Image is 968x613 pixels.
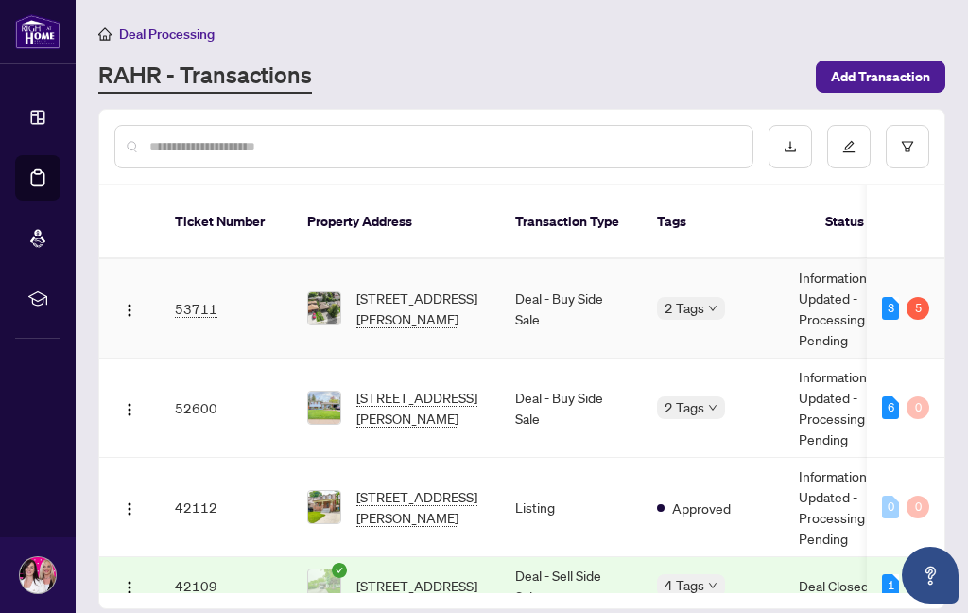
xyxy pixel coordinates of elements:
div: 1 [882,574,899,597]
div: 5 [907,297,929,320]
img: thumbnail-img [308,491,340,523]
span: download [784,140,797,153]
td: Information Updated - Processing Pending [784,458,925,557]
td: Listing [500,458,642,557]
button: Add Transaction [816,61,945,93]
th: Property Address [292,185,500,259]
button: Logo [114,492,145,522]
td: Deal - Buy Side Sale [500,259,642,359]
div: 0 [882,496,899,518]
img: Logo [122,303,137,318]
th: Status [810,185,952,259]
span: down [708,403,717,412]
button: filter [886,125,929,168]
span: down [708,581,717,590]
img: Profile Icon [20,557,56,593]
button: download [769,125,812,168]
span: 2 Tags [665,297,704,319]
td: 42112 [160,458,292,557]
button: Logo [114,393,145,423]
img: Logo [122,501,137,517]
a: RAHR - Transactions [98,60,312,94]
img: logo [15,14,60,49]
span: Deal Processing [119,26,215,43]
th: Ticket Number [160,185,292,259]
span: edit [842,140,856,153]
button: Logo [114,293,145,324]
td: Deal - Buy Side Sale [500,359,642,458]
div: 3 [882,297,899,320]
th: Transaction Type [500,185,642,259]
div: 0 [907,496,929,518]
td: Information Updated - Processing Pending [784,259,925,359]
div: 6 [882,396,899,419]
img: Logo [122,580,137,595]
td: Information Updated - Processing Pending [784,359,925,458]
button: Logo [114,570,145,601]
img: thumbnail-img [308,569,340,602]
span: Approved [672,498,731,518]
button: Open asap [902,547,959,604]
img: thumbnail-img [308,392,340,424]
th: Tags [642,185,810,259]
span: 2 Tags [665,396,704,418]
span: Add Transaction [831,61,930,92]
span: check-circle [332,563,347,578]
span: filter [901,140,914,153]
button: edit [827,125,871,168]
td: 52600 [160,359,292,458]
img: thumbnail-img [308,292,340,324]
span: home [98,27,112,41]
img: Logo [122,402,137,417]
span: 4 Tags [665,574,704,596]
span: down [708,304,717,313]
div: 0 [907,396,929,419]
